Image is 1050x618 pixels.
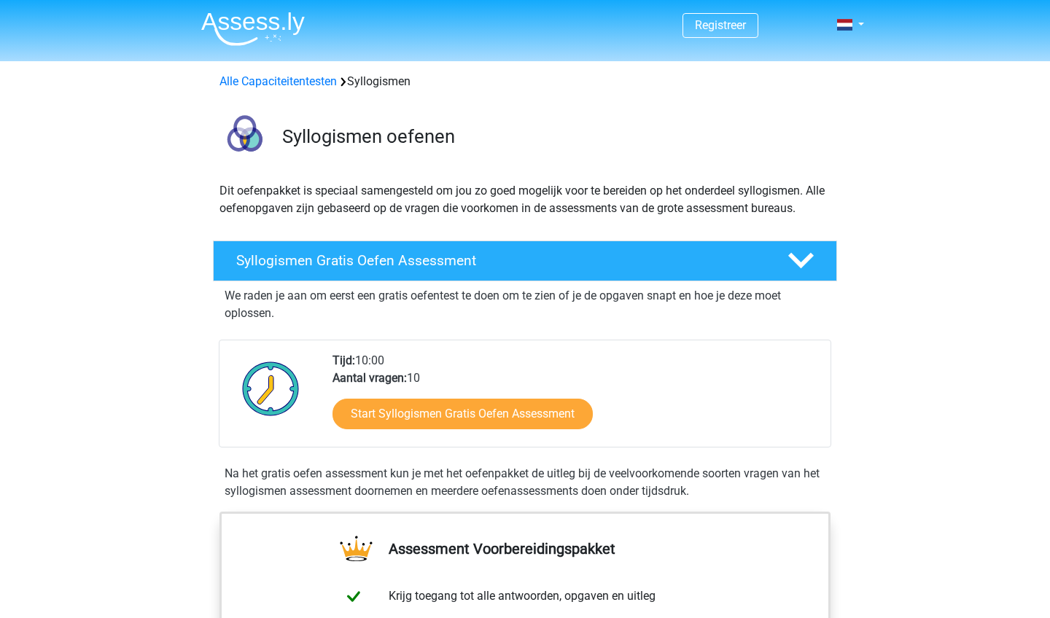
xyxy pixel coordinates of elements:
[207,240,843,281] a: Syllogismen Gratis Oefen Assessment
[332,371,407,385] b: Aantal vragen:
[695,18,746,32] a: Registreer
[219,74,337,88] a: Alle Capaciteitentesten
[332,353,355,367] b: Tijd:
[219,465,831,500] div: Na het gratis oefen assessment kun je met het oefenpakket de uitleg bij de veelvoorkomende soorte...
[234,352,308,425] img: Klok
[236,252,764,269] h4: Syllogismen Gratis Oefen Assessment
[201,12,305,46] img: Assessly
[214,108,276,170] img: syllogismen
[282,125,825,148] h3: Syllogismen oefenen
[225,287,825,322] p: We raden je aan om eerst een gratis oefentest te doen om te zien of je de opgaven snapt en hoe je...
[332,399,593,429] a: Start Syllogismen Gratis Oefen Assessment
[219,182,831,217] p: Dit oefenpakket is speciaal samengesteld om jou zo goed mogelijk voor te bereiden op het onderdee...
[214,73,836,90] div: Syllogismen
[322,352,830,447] div: 10:00 10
